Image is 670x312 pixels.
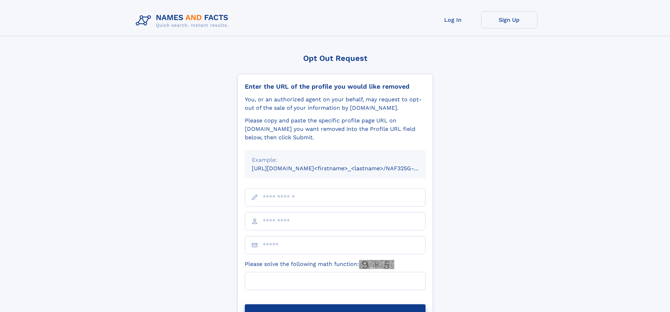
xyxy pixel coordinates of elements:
[481,11,537,28] a: Sign Up
[252,156,419,164] div: Example:
[252,165,439,172] small: [URL][DOMAIN_NAME]<firstname>_<lastname>/NAF325G-xxxxxxxx
[245,260,394,269] label: Please solve the following math function:
[133,11,234,30] img: Logo Names and Facts
[425,11,481,28] a: Log In
[245,83,426,90] div: Enter the URL of the profile you would like removed
[245,95,426,112] div: You, or an authorized agent on your behalf, may request to opt-out of the sale of your informatio...
[237,54,433,63] div: Opt Out Request
[245,116,426,142] div: Please copy and paste the specific profile page URL on [DOMAIN_NAME] you want removed into the Pr...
